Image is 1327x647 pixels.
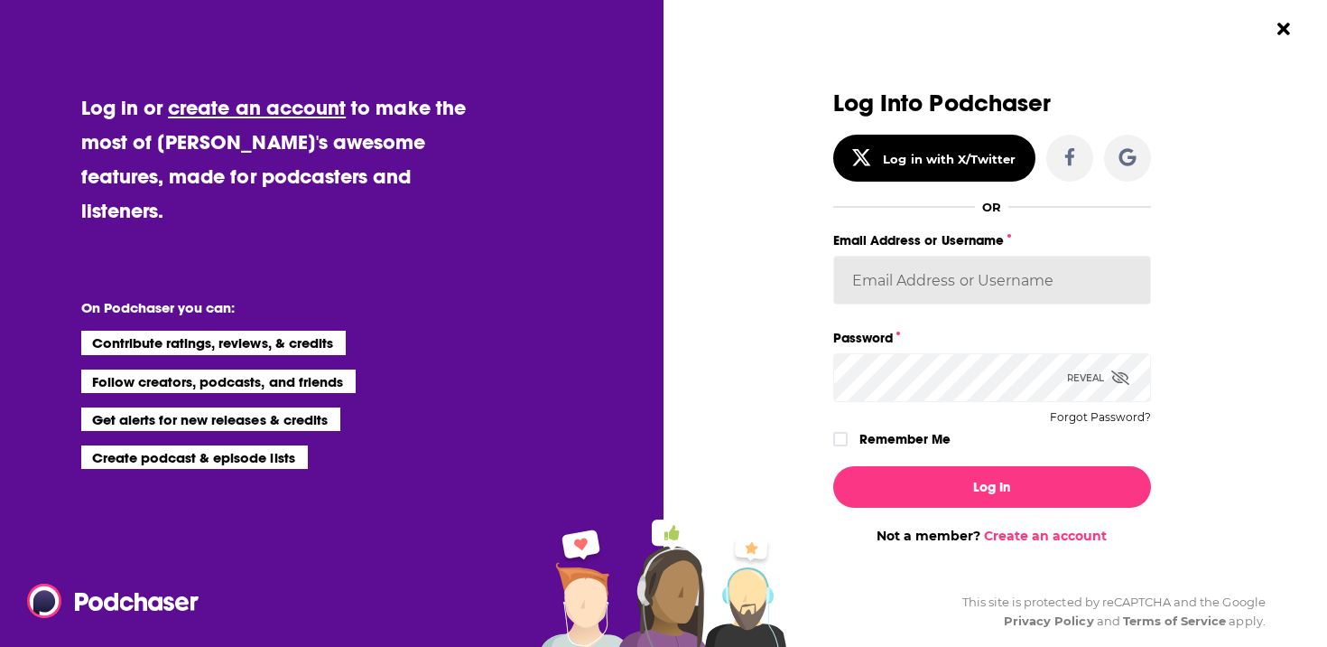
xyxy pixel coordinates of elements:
[27,584,200,618] img: Podchaser - Follow, Share and Rate Podcasts
[833,326,1151,350] label: Password
[833,90,1151,117] h3: Log Into Podchaser
[1123,614,1227,628] a: Terms of Service
[168,95,346,120] a: create an account
[1050,411,1151,424] button: Forgot Password?
[1067,353,1129,402] div: Reveal
[833,256,1151,305] input: Email Address or Username
[1004,614,1094,628] a: Privacy Policy
[833,528,1151,544] div: Not a member?
[81,445,308,469] li: Create podcast & episode lists
[948,593,1266,631] div: This site is protected by reCAPTCHA and the Google and apply.
[27,584,186,618] a: Podchaser - Follow, Share and Rate Podcasts
[833,135,1035,182] button: Log in with X/Twitter
[883,152,1016,166] div: Log in with X/Twitter
[833,229,1151,252] label: Email Address or Username
[1267,12,1301,46] button: Close Button
[81,331,347,354] li: Contribute ratings, reviews, & credits
[984,528,1107,544] a: Create an account
[81,408,340,431] li: Get alerts for new releases & credits
[833,466,1151,508] button: Log In
[81,299,442,316] li: On Podchaser you can:
[982,200,1001,214] div: OR
[81,370,357,393] li: Follow creators, podcasts, and friends
[859,427,951,451] label: Remember Me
